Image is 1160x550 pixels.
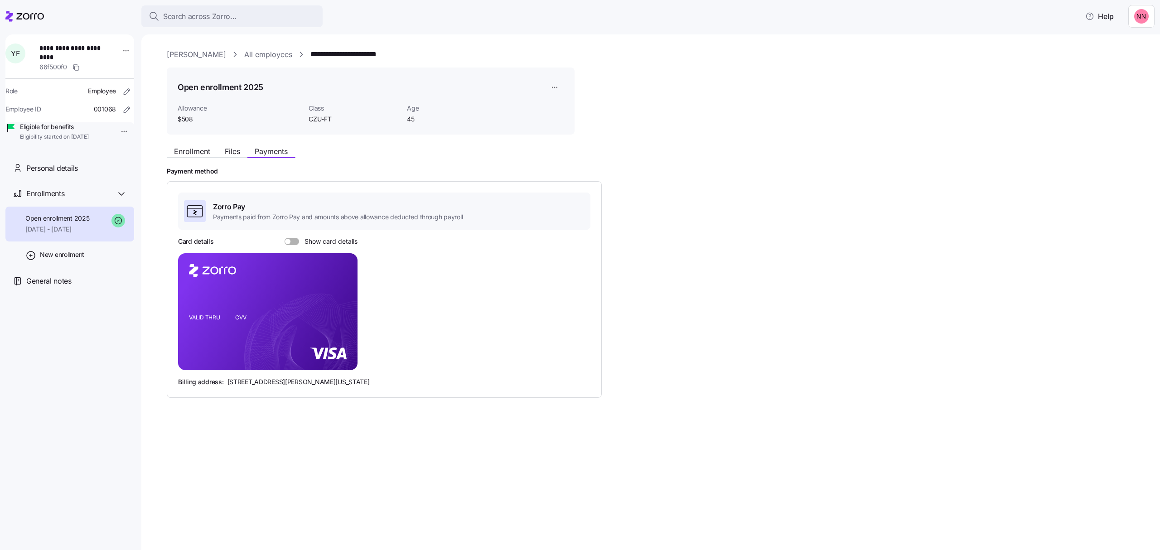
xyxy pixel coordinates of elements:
span: Search across Zorro... [163,11,237,22]
span: $508 [178,115,301,124]
button: Help [1078,7,1121,25]
span: New enrollment [40,250,84,259]
tspan: VALID THRU [189,314,220,321]
span: Payments [255,148,288,155]
span: [STREET_ADDRESS][PERSON_NAME][US_STATE] [227,377,370,386]
span: Open enrollment 2025 [25,214,89,223]
span: General notes [26,275,72,287]
img: 37cb906d10cb440dd1cb011682786431 [1134,9,1149,24]
button: Search across Zorro... [141,5,323,27]
h1: Open enrollment 2025 [178,82,263,93]
tspan: CVV [235,314,246,321]
h2: Payment method [167,167,1147,176]
span: Employee ID [5,105,41,114]
span: Allowance [178,104,301,113]
span: Zorro Pay [213,201,463,212]
span: Eligible for benefits [20,122,89,131]
span: Files [225,148,240,155]
span: Payments paid from Zorro Pay and amounts above allowance deducted through payroll [213,212,463,222]
span: 001068 [94,105,116,114]
span: Role [5,87,18,96]
span: CZU-FT [309,115,400,124]
span: 66f500f0 [39,63,67,72]
span: Age [407,104,498,113]
span: Y F [11,50,19,57]
span: Help [1085,11,1114,22]
span: Enrollments [26,188,64,199]
a: [PERSON_NAME] [167,49,226,60]
span: Billing address: [178,377,224,386]
span: Class [309,104,400,113]
span: Personal details [26,163,78,174]
h3: Card details [178,237,214,246]
span: Employee [88,87,116,96]
span: Eligibility started on [DATE] [20,133,89,141]
span: [DATE] - [DATE] [25,225,89,234]
span: Show card details [299,238,358,245]
a: All employees [244,49,292,60]
span: 45 [407,115,498,124]
span: Enrollment [174,148,210,155]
